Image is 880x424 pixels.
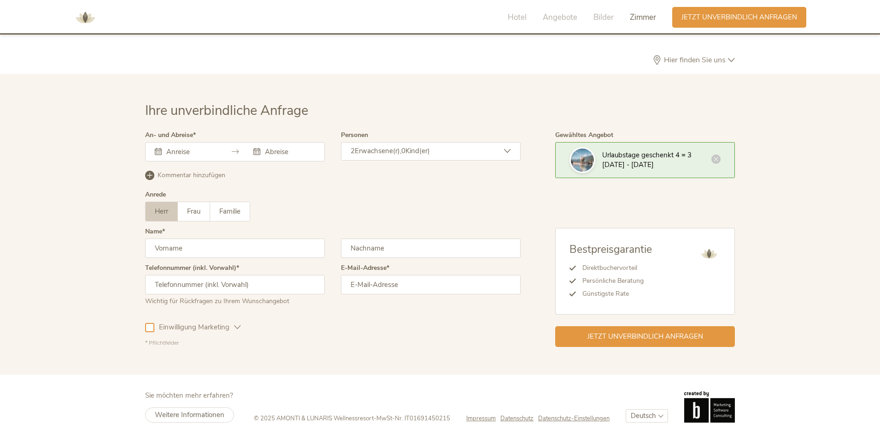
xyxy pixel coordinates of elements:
span: MwSt-Nr. IT01691450215 [376,414,450,423]
input: E-Mail-Adresse [341,275,521,294]
span: Erwachsene(r), [355,146,401,155]
span: Angebote [543,12,577,23]
label: An- und Abreise [145,132,196,138]
span: Familie [219,207,241,216]
span: Jetzt unverbindlich anfragen [681,12,797,22]
span: © 2025 AMONTI & LUNARIS Wellnessresort [254,414,374,423]
span: Bestpreisgarantie [569,242,652,257]
a: Weitere Informationen [145,407,234,423]
img: Brandnamic GmbH | Leading Hospitality Solutions [684,391,735,423]
a: Datenschutz [500,414,538,423]
span: Urlaubstage geschenkt 4 = 3 [602,150,692,160]
input: Abreise [263,147,315,156]
img: AMONTI & LUNARIS Wellnessresort [698,242,721,265]
span: Hotel [508,12,527,23]
span: Hier finden Sie uns [662,56,728,64]
li: Günstigste Rate [576,287,652,300]
span: Einwilligung Marketing [154,322,234,332]
label: E-Mail-Adresse [341,265,389,271]
div: Anrede [145,191,166,198]
span: Gewähltes Angebot [555,131,613,139]
span: Kind(er) [405,146,430,155]
span: Weitere Informationen [155,410,224,419]
input: Telefonnummer (inkl. Vorwahl) [145,275,325,294]
span: 0 [401,146,405,155]
span: [DATE] - [DATE] [602,160,654,169]
input: Nachname [341,239,521,258]
span: Herr [155,207,168,216]
span: 2 [351,146,355,155]
span: Jetzt unverbindlich anfragen [587,332,703,341]
span: Ihre unverbindliche Anfrage [145,102,308,119]
a: Impressum [466,414,500,423]
span: Frau [187,207,200,216]
label: Telefonnummer (inkl. Vorwahl) [145,265,239,271]
li: Direktbuchervorteil [576,262,652,275]
img: AMONTI & LUNARIS Wellnessresort [71,4,99,31]
a: AMONTI & LUNARIS Wellnessresort [71,14,99,20]
li: Persönliche Beratung [576,275,652,287]
span: Sie möchten mehr erfahren? [145,391,233,400]
label: Personen [341,132,368,138]
span: - [374,414,376,423]
span: Kommentar hinzufügen [158,171,225,180]
span: Impressum [466,414,496,423]
input: Anreise [164,147,217,156]
div: * Pflichtfelder [145,339,521,347]
div: Wichtig für Rückfragen zu Ihrem Wunschangebot [145,294,325,306]
label: Name [145,228,165,235]
input: Vorname [145,239,325,258]
span: Datenschutz [500,414,534,423]
span: Bilder [593,12,614,23]
a: Datenschutz-Einstellungen [538,414,610,423]
img: Ihre unverbindliche Anfrage [571,149,594,172]
span: Zimmer [630,12,656,23]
